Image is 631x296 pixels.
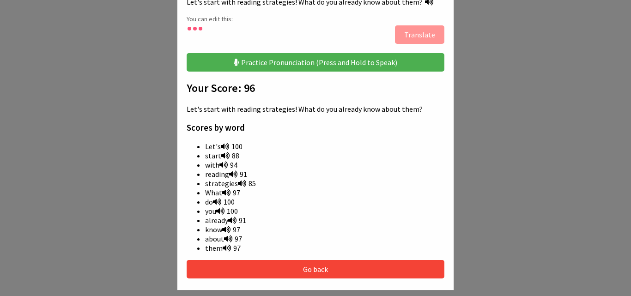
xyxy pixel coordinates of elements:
p: You can edit this: [187,15,444,23]
p: Let's start with reading strategies! What do you already know about them? [187,104,444,114]
button: Go back [187,260,444,278]
span: What 97 [205,188,240,197]
span: with 94 [205,160,237,169]
span: already 91 [205,216,246,225]
span: you 100 [205,206,238,216]
button: Translate [395,25,444,44]
span: them 97 [205,243,241,253]
span: reading 91 [205,169,247,179]
h3: Scores by word [187,122,444,133]
span: do 100 [205,197,235,206]
span: Let's 100 [205,142,243,151]
button: Practice Pronunciation (Press and Hold to Speak) [187,53,444,72]
span: strategies 85 [205,179,256,188]
span: know 97 [205,225,240,234]
span: about 97 [205,234,242,243]
h2: Your Score: 96 [187,81,444,95]
span: start 88 [205,151,239,160]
